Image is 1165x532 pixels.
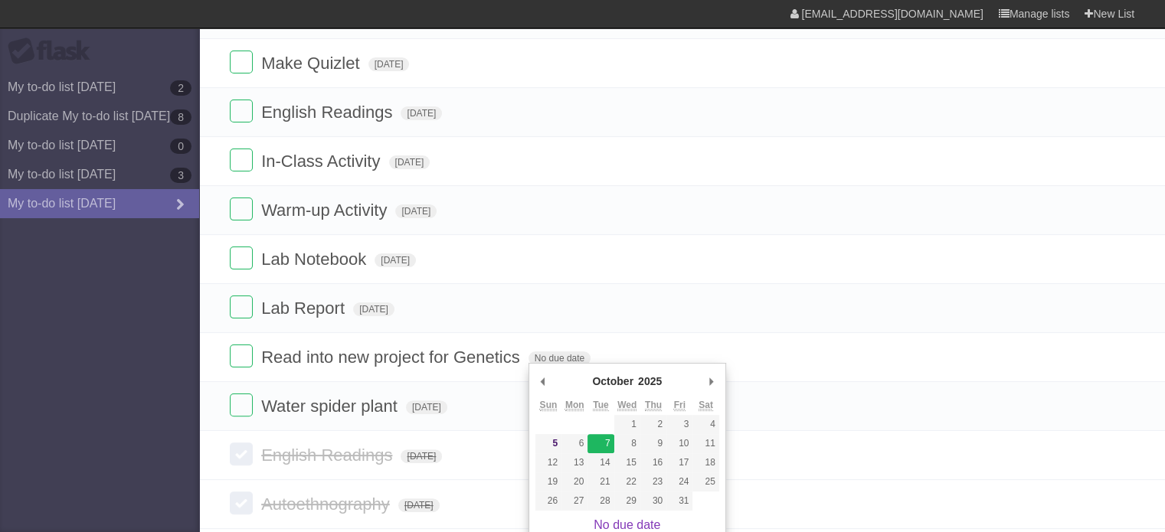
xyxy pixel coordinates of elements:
div: October [590,370,636,393]
span: English Readings [261,103,396,122]
b: 8 [170,109,191,125]
button: 7 [587,434,614,453]
button: 3 [666,415,692,434]
button: 20 [561,472,587,491]
label: Done [230,149,253,171]
button: 22 [614,472,640,491]
span: [DATE] [389,155,430,169]
label: Done [230,442,253,465]
button: Next Month [704,370,719,393]
abbr: Thursday [645,400,662,411]
abbr: Saturday [699,400,713,411]
button: 13 [561,453,587,472]
span: Lab Report [261,299,349,318]
button: 25 [692,472,718,491]
button: 5 [535,434,561,453]
button: 26 [535,491,561,511]
button: 15 [614,453,640,472]
button: 11 [692,434,718,453]
abbr: Wednesday [617,400,636,411]
span: English Readings [261,446,396,465]
span: [DATE] [375,253,416,267]
button: 29 [614,491,640,511]
button: 21 [587,472,614,491]
a: No due date [594,518,660,531]
b: 0 [170,139,191,154]
button: 14 [587,453,614,472]
label: Done [230,344,253,367]
button: 17 [666,453,692,472]
button: 9 [640,434,666,453]
span: No due date [529,351,591,365]
button: 6 [561,434,587,453]
div: 2025 [636,370,664,393]
button: 27 [561,491,587,511]
button: 30 [640,491,666,511]
abbr: Monday [565,400,584,411]
abbr: Friday [674,400,686,411]
button: 19 [535,472,561,491]
button: 1 [614,415,640,434]
span: [DATE] [401,106,442,120]
label: Done [230,491,253,514]
b: 3 [170,168,191,183]
abbr: Tuesday [593,400,608,411]
span: [DATE] [398,498,440,512]
span: [DATE] [406,400,447,414]
span: Autoethnography [261,494,394,514]
div: Flask [8,38,100,65]
button: 23 [640,472,666,491]
label: Done [230,100,253,122]
abbr: Sunday [540,400,558,411]
button: 2 [640,415,666,434]
button: 12 [535,453,561,472]
span: Warm-up Activity [261,201,391,220]
span: Water spider plant [261,397,401,416]
label: Done [230,393,253,416]
span: Lab Notebook [261,250,370,269]
label: Done [230,295,253,318]
span: In-Class Activity [261,152,384,171]
button: 8 [614,434,640,453]
span: [DATE] [368,57,410,71]
button: 10 [666,434,692,453]
label: Done [230,51,253,73]
label: Done [230,197,253,220]
button: 31 [666,491,692,511]
button: 28 [587,491,614,511]
button: Previous Month [535,370,551,393]
span: Make Quizlet [261,54,363,73]
b: 2 [170,80,191,96]
button: 18 [692,453,718,472]
span: [DATE] [353,302,394,316]
button: 4 [692,415,718,434]
label: Done [230,246,253,269]
span: [DATE] [401,449,442,463]
button: 16 [640,453,666,472]
button: 24 [666,472,692,491]
span: Read into new project for Genetics [261,348,524,367]
span: [DATE] [395,204,437,218]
